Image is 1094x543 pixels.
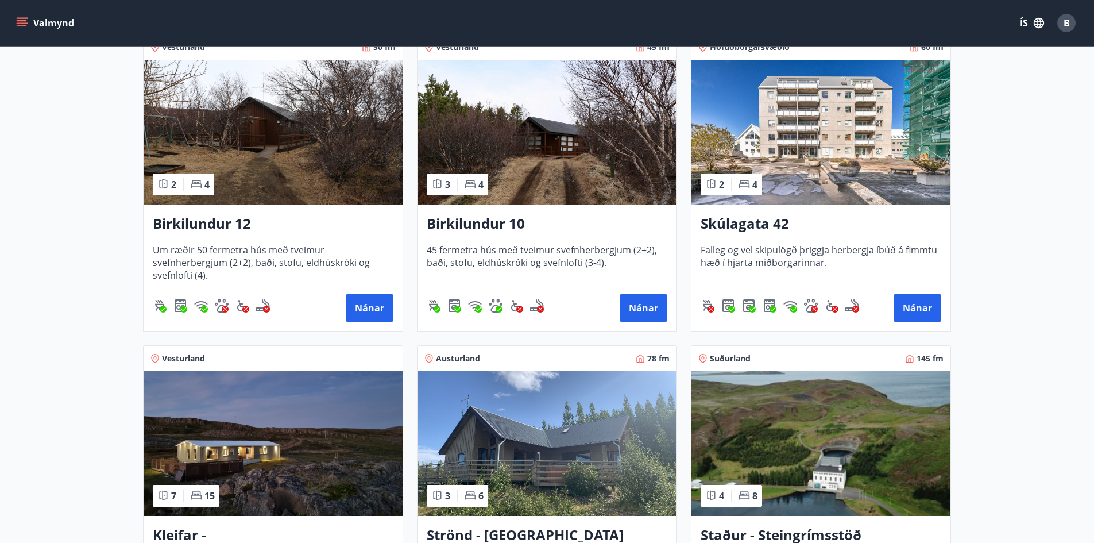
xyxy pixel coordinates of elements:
[752,490,757,502] span: 8
[719,490,724,502] span: 4
[825,299,838,313] div: Aðgengi fyrir hjólastól
[427,299,440,313] img: ZXjrS3QKesehq6nQAPjaRuRTI364z8ohTALB4wBr.svg
[489,299,502,313] img: pxcaIm5dSOV3FS4whs1soiYWTwFQvksT25a9J10C.svg
[173,299,187,313] img: 7hj2GulIrg6h11dFIpsIzg8Ak2vZaScVwTihwv8g.svg
[162,41,205,53] span: Vesturland
[917,353,944,364] span: 145 fm
[153,299,167,313] img: ZXjrS3QKesehq6nQAPjaRuRTI364z8ohTALB4wBr.svg
[691,371,950,516] img: Paella dish
[171,490,176,502] span: 7
[468,299,482,313] div: Þráðlaust net
[647,353,670,364] span: 78 fm
[719,178,724,191] span: 2
[691,60,950,205] img: Paella dish
[509,299,523,313] div: Aðgengi fyrir hjólastól
[478,178,484,191] span: 4
[162,353,205,364] span: Vesturland
[783,299,797,313] div: Þráðlaust net
[1014,13,1050,33] button: ÍS
[701,244,941,282] span: Falleg og vel skipulögð þriggja herbergja íbúð á fimmtu hæð í hjarta miðborgarinnar.
[894,294,941,322] button: Nánar
[620,294,667,322] button: Nánar
[447,299,461,313] img: Dl16BY4EX9PAW649lg1C3oBuIaAsR6QVDQBO2cTm.svg
[256,299,270,313] div: Reykingar / Vape
[204,490,215,502] span: 15
[14,13,79,33] button: menu
[215,299,229,313] div: Gæludýr
[153,214,393,234] h3: Birkilundur 12
[1064,17,1070,29] span: B
[373,41,396,53] span: 50 fm
[346,294,393,322] button: Nánar
[436,353,480,364] span: Austurland
[447,299,461,313] div: Þvottavél
[215,299,229,313] img: pxcaIm5dSOV3FS4whs1soiYWTwFQvksT25a9J10C.svg
[921,41,944,53] span: 60 fm
[710,353,751,364] span: Suðurland
[256,299,270,313] img: QNIUl6Cv9L9rHgMXwuzGLuiJOj7RKqxk9mBFPqjq.svg
[845,299,859,313] img: QNIUl6Cv9L9rHgMXwuzGLuiJOj7RKqxk9mBFPqjq.svg
[783,299,797,313] img: HJRyFFsYp6qjeUYhR4dAD8CaCEsnIFYZ05miwXoh.svg
[530,299,544,313] img: QNIUl6Cv9L9rHgMXwuzGLuiJOj7RKqxk9mBFPqjq.svg
[710,41,790,53] span: Höfuðborgarsvæðið
[804,299,818,313] div: Gæludýr
[173,299,187,313] div: Uppþvottavél
[427,214,667,234] h3: Birkilundur 10
[721,299,735,313] div: Þurrkari
[530,299,544,313] div: Reykingar / Vape
[468,299,482,313] img: HJRyFFsYp6qjeUYhR4dAD8CaCEsnIFYZ05miwXoh.svg
[418,371,676,516] img: Paella dish
[1053,9,1080,37] button: B
[436,41,479,53] span: Vesturland
[701,299,714,313] div: Gasgrill
[445,178,450,191] span: 3
[763,299,776,313] div: Uppþvottavél
[509,299,523,313] img: 8IYIKVZQyRlUC6HQIIUSdjpPGRncJsz2RzLgWvp4.svg
[427,244,667,282] span: 45 fermetra hús með tveimur svefnherbergjum (2+2), baði, stofu, eldhúskróki og svefnlofti (3-4).
[153,244,393,282] span: Um ræðir 50 fermetra hús með tveimur svefnherbergjum (2+2), baði, stofu, eldhúskróki og svefnloft...
[825,299,838,313] img: 8IYIKVZQyRlUC6HQIIUSdjpPGRncJsz2RzLgWvp4.svg
[701,299,714,313] img: ZXjrS3QKesehq6nQAPjaRuRTI364z8ohTALB4wBr.svg
[742,299,756,313] div: Þvottavél
[804,299,818,313] img: pxcaIm5dSOV3FS4whs1soiYWTwFQvksT25a9J10C.svg
[194,299,208,313] div: Þráðlaust net
[235,299,249,313] div: Aðgengi fyrir hjólastól
[171,178,176,191] span: 2
[144,60,403,205] img: Paella dish
[647,41,670,53] span: 45 fm
[153,299,167,313] div: Gasgrill
[427,299,440,313] div: Gasgrill
[752,178,757,191] span: 4
[742,299,756,313] img: Dl16BY4EX9PAW649lg1C3oBuIaAsR6QVDQBO2cTm.svg
[845,299,859,313] div: Reykingar / Vape
[235,299,249,313] img: 8IYIKVZQyRlUC6HQIIUSdjpPGRncJsz2RzLgWvp4.svg
[418,60,676,205] img: Paella dish
[204,178,210,191] span: 4
[721,299,735,313] img: hddCLTAnxqFUMr1fxmbGG8zWilo2syolR0f9UjPn.svg
[763,299,776,313] img: 7hj2GulIrg6h11dFIpsIzg8Ak2vZaScVwTihwv8g.svg
[489,299,502,313] div: Gæludýr
[144,371,403,516] img: Paella dish
[445,490,450,502] span: 3
[701,214,941,234] h3: Skúlagata 42
[194,299,208,313] img: HJRyFFsYp6qjeUYhR4dAD8CaCEsnIFYZ05miwXoh.svg
[478,490,484,502] span: 6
